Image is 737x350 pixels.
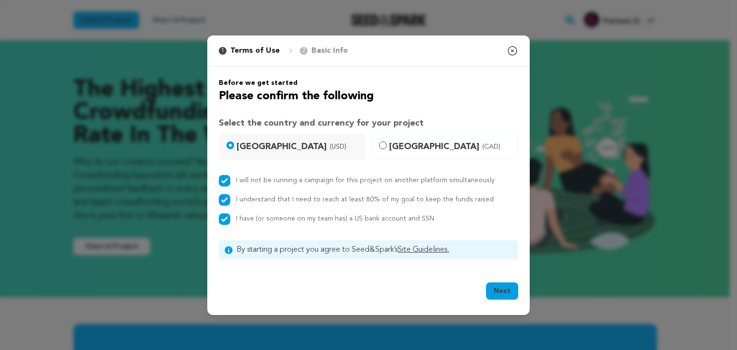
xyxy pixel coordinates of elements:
span: 2 [300,47,308,55]
p: Basic Info [311,45,348,57]
label: I will not be running a campaign for this project on another platform simultaneously [236,177,495,184]
span: [GEOGRAPHIC_DATA] [237,140,359,153]
span: (CAD) [482,142,500,152]
span: [GEOGRAPHIC_DATA] [389,140,512,153]
a: Site Guidelines. [398,246,449,254]
span: By starting a project you agree to Seed&Spark’s [237,244,512,256]
label: I understand that I need to reach at least 80% of my goal to keep the funds raised [236,196,494,203]
h2: Please confirm the following [219,88,518,105]
button: Next [486,282,518,300]
p: Terms of Use [230,45,280,57]
h6: Before we get started [219,78,518,88]
h3: Select the country and currency for your project [219,117,518,130]
span: I have (or someone on my team has) a US bank account and SSN [236,215,434,222]
span: 1 [219,47,226,55]
span: (USD) [330,142,346,152]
